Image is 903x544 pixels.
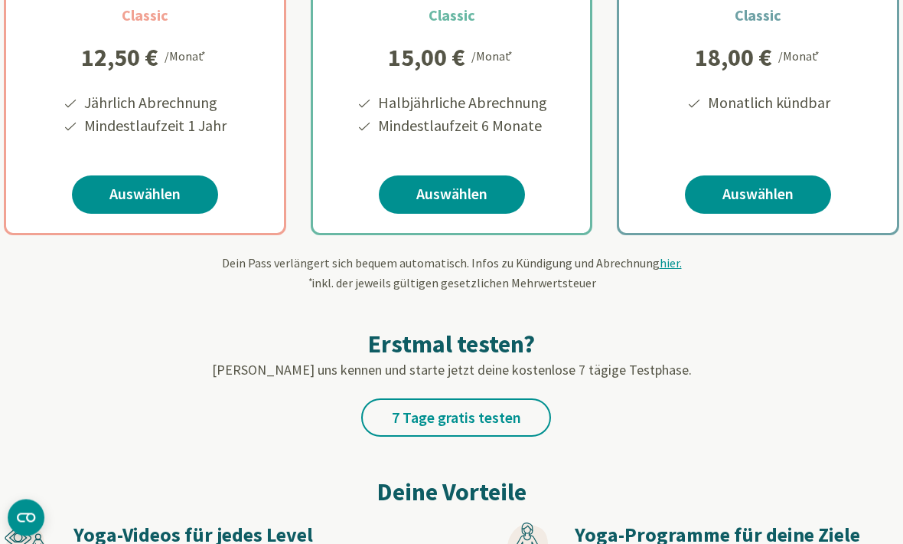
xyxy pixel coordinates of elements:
a: Auswählen [685,176,831,215]
li: Mindestlaufzeit 1 Jahr [82,115,227,138]
li: Monatlich kündbar [706,92,830,115]
h2: Erstmal testen? [4,329,899,360]
a: Auswählen [379,176,525,215]
div: /Monat [778,46,822,66]
h3: Classic [429,5,475,28]
div: /Monat [165,46,208,66]
p: [PERSON_NAME] uns kennen und starte jetzt deine kostenlose 7 tägige Testphase. [4,360,899,381]
div: /Monat [471,46,515,66]
li: Mindestlaufzeit 6 Monate [376,115,547,138]
div: 12,50 € [81,46,158,70]
h2: Deine Vorteile [4,474,899,511]
button: CMP-Widget öffnen [8,500,44,536]
li: Halbjährliche Abrechnung [376,92,547,115]
h3: Classic [122,5,168,28]
a: Auswählen [72,176,218,215]
a: 7 Tage gratis testen [361,399,551,437]
span: inkl. der jeweils gültigen gesetzlichen Mehrwertsteuer [307,276,596,291]
div: 15,00 € [388,46,465,70]
li: Jährlich Abrechnung [82,92,227,115]
span: hier. [660,256,682,271]
div: Dein Pass verlängert sich bequem automatisch. Infos zu Kündigung und Abrechnung [4,254,899,293]
div: 18,00 € [695,46,772,70]
h3: Classic [735,5,781,28]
